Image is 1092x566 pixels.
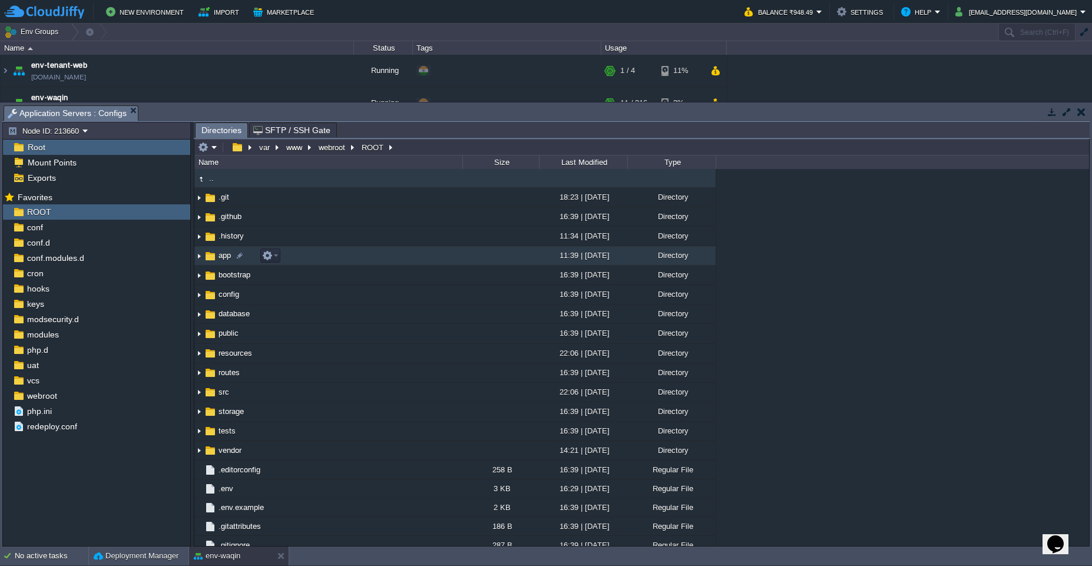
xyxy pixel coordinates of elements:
button: www [284,142,305,153]
a: uat [25,360,41,370]
a: .env.example [217,502,266,512]
a: cron [25,268,45,279]
button: [EMAIL_ADDRESS][DOMAIN_NAME] [955,5,1080,19]
img: AMDAwAAAACH5BAEAAAAALAAAAAABAAEAAAICRAEAOw== [194,422,204,441]
span: vcs [25,375,41,386]
span: SFTP / SSH Gate [253,123,330,137]
div: Size [464,155,539,169]
span: env-waqin [31,92,68,104]
span: conf.d [25,237,52,248]
img: AMDAwAAAACH5BAEAAAAALAAAAAABAAEAAAICRAEAOw== [204,425,217,438]
a: conf.modules.d [25,253,86,263]
div: Directory [627,402,716,421]
div: 16:39 | [DATE] [539,285,627,303]
div: Directory [627,266,716,284]
img: AMDAwAAAACH5BAEAAAAALAAAAAABAAEAAAICRAEAOw== [204,539,217,552]
span: bootstrap [217,270,252,280]
div: 14:21 | [DATE] [539,441,627,459]
a: keys [25,299,46,309]
img: AMDAwAAAACH5BAEAAAAALAAAAAABAAEAAAICRAEAOw== [204,386,217,399]
span: database [217,309,252,319]
a: Root [25,142,47,153]
img: AMDAwAAAACH5BAEAAAAALAAAAAABAAEAAAICRAEAOw== [194,517,204,535]
button: Import [198,5,243,19]
a: modules [25,329,61,340]
span: Directories [201,123,241,138]
div: 287 B [462,536,539,554]
span: .editorconfig [217,465,262,475]
div: Last Modified [540,155,627,169]
img: AMDAwAAAACH5BAEAAAAALAAAAAABAAEAAAICRAEAOw== [204,269,217,282]
span: conf [25,222,45,233]
div: 18:23 | [DATE] [539,188,627,206]
div: 16:39 | [DATE] [539,422,627,440]
div: 16:39 | [DATE] [539,498,627,517]
a: public [217,328,240,338]
a: Favorites [15,193,54,202]
a: resources [217,348,254,358]
img: AMDAwAAAACH5BAEAAAAALAAAAAABAAEAAAICRAEAOw== [194,403,204,421]
button: Marketplace [253,5,317,19]
div: Directory [627,227,716,245]
div: 16:39 | [DATE] [539,207,627,226]
div: Directory [627,285,716,303]
a: php.ini [25,406,54,416]
img: AMDAwAAAACH5BAEAAAAALAAAAAABAAEAAAICRAEAOw== [194,479,204,498]
span: ROOT [25,207,53,217]
input: Click to enter the path [194,139,1089,155]
img: AMDAwAAAACH5BAEAAAAALAAAAAABAAEAAAICRAEAOw== [1,87,10,119]
div: 16:39 | [DATE] [539,536,627,554]
span: .. [207,173,216,183]
div: 22:06 | [DATE] [539,383,627,401]
a: .env [217,484,235,494]
div: Type [628,155,716,169]
div: Regular File [627,479,716,498]
div: 16:39 | [DATE] [539,402,627,421]
div: Directory [627,304,716,323]
img: AMDAwAAAACH5BAEAAAAALAAAAAABAAEAAAICRAEAOw== [204,347,217,360]
a: app [217,250,233,260]
div: Regular File [627,461,716,479]
div: 16:39 | [DATE] [539,461,627,479]
img: AMDAwAAAACH5BAEAAAAALAAAAAABAAEAAAICRAEAOw== [204,308,217,321]
div: 16:39 | [DATE] [539,304,627,323]
img: AMDAwAAAACH5BAEAAAAALAAAAAABAAEAAAICRAEAOw== [204,289,217,302]
button: Env Groups [4,24,62,40]
span: Favorites [15,192,54,203]
a: redeploy.conf [25,421,79,432]
div: 3% [661,87,700,119]
div: Running [354,55,413,87]
span: .git [217,192,231,202]
div: Directory [627,383,716,401]
img: AMDAwAAAACH5BAEAAAAALAAAAAABAAEAAAICRAEAOw== [194,442,204,460]
div: Directory [627,246,716,264]
div: 22:06 | [DATE] [539,344,627,362]
span: env-tenant-web [31,59,87,71]
img: AMDAwAAAACH5BAEAAAAALAAAAAABAAEAAAICRAEAOw== [194,266,204,284]
a: .github [217,211,243,221]
div: Regular File [627,536,716,554]
button: New Environment [106,5,187,19]
button: ROOT [360,142,386,153]
div: Directory [627,207,716,226]
span: src [217,387,231,397]
div: 16:39 | [DATE] [539,517,627,535]
img: AMDAwAAAACH5BAEAAAAALAAAAAABAAEAAAICRAEAOw== [204,405,217,418]
a: storage [217,406,246,416]
img: AMDAwAAAACH5BAEAAAAALAAAAAABAAEAAAICRAEAOw== [204,520,217,533]
div: 16:39 | [DATE] [539,363,627,382]
button: var [257,142,273,153]
div: Directory [627,344,716,362]
span: routes [217,368,241,378]
a: .gitattributes [217,521,263,531]
img: AMDAwAAAACH5BAEAAAAALAAAAAABAAEAAAICRAEAOw== [194,173,207,186]
a: php.d [25,345,50,355]
img: AMDAwAAAACH5BAEAAAAALAAAAAABAAEAAAICRAEAOw== [204,191,217,204]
